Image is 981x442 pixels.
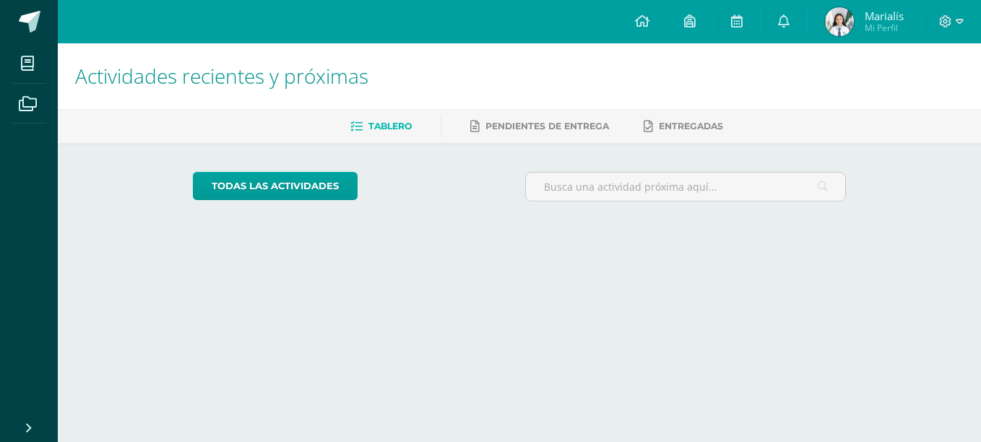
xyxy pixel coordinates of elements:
a: Pendientes de entrega [470,115,609,138]
span: Mi Perfil [865,22,904,34]
span: Actividades recientes y próximas [75,62,368,90]
span: Pendientes de entrega [485,121,609,131]
a: Tablero [350,115,412,138]
span: Marialís [865,9,904,23]
img: 28e14161b1ff206a720fd39c0479034b.png [825,7,854,36]
span: Entregadas [659,121,723,131]
a: Entregadas [644,115,723,138]
input: Busca una actividad próxima aquí... [526,173,846,201]
span: Tablero [368,121,412,131]
a: todas las Actividades [193,172,358,200]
